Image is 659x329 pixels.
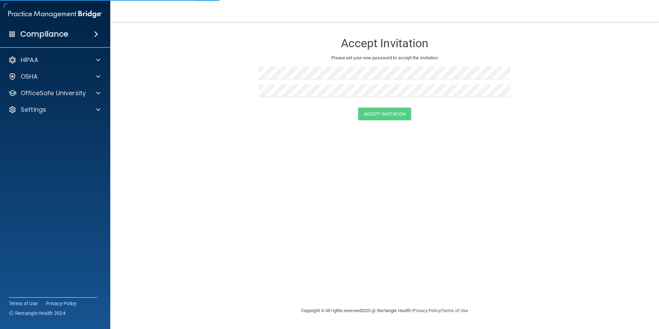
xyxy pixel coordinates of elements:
[9,300,38,307] a: Terms of Use
[264,54,505,62] p: Please set your new password to accept the invitation
[259,300,510,322] div: Copyright © All rights reserved 2025 @ Rectangle Health | |
[358,108,411,120] button: Accept Invitation
[8,56,100,64] a: HIPAA
[8,89,100,97] a: OfficeSafe University
[21,56,38,64] p: HIPAA
[20,29,68,39] h4: Compliance
[442,308,468,313] a: Terms of Use
[21,106,46,114] p: Settings
[259,37,510,50] h3: Accept Invitation
[21,89,86,97] p: OfficeSafe University
[46,300,77,307] a: Privacy Policy
[8,72,100,81] a: OSHA
[8,106,100,114] a: Settings
[8,7,102,21] img: PMB logo
[21,72,38,81] p: OSHA
[9,310,65,317] span: Ⓒ Rectangle Health 2024
[413,308,440,313] a: Privacy Policy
